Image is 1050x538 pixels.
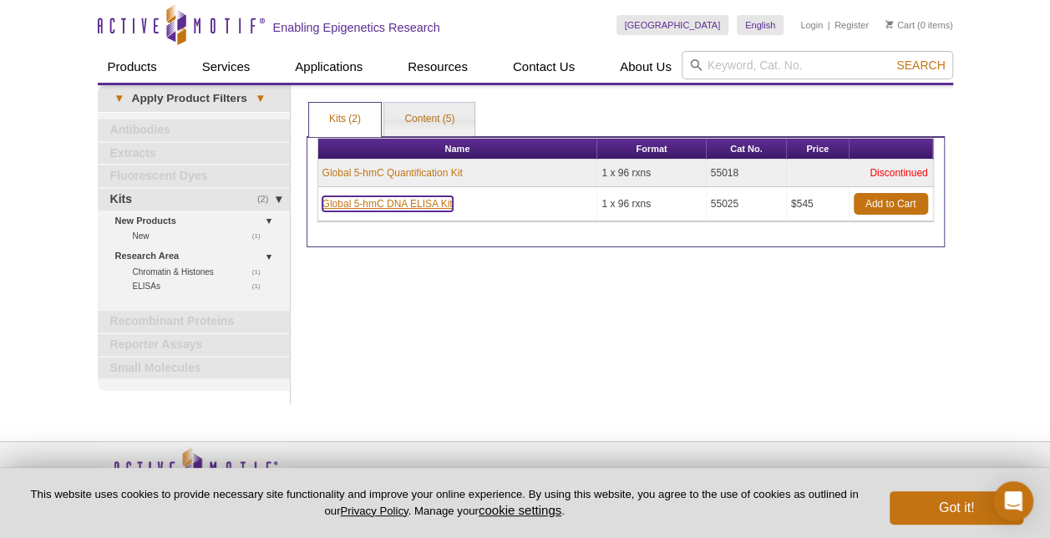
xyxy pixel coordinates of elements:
button: Got it! [890,491,1023,525]
a: Content (5) [384,103,474,136]
td: 55025 [707,187,787,221]
th: Format [597,139,706,160]
a: Resources [398,51,478,83]
span: Search [896,58,945,72]
p: This website uses cookies to provide necessary site functionality and improve your online experie... [27,487,862,519]
th: Cat No. [707,139,787,160]
span: ▾ [106,91,132,106]
a: Privacy Policy [340,505,408,517]
a: Add to Cart [854,193,928,215]
li: (0 items) [885,15,953,35]
span: (1) [252,229,270,243]
span: (1) [252,265,270,279]
span: ▾ [247,91,273,106]
a: About Us [610,51,682,83]
a: Fluorescent Dyes [98,165,290,187]
button: cookie settings [479,503,561,517]
div: Open Intercom Messenger [993,481,1033,521]
a: Research Area [115,247,280,265]
td: 1 x 96 rxns [597,160,706,187]
a: (1)ELISAs [133,279,270,293]
a: Reporter Assays [98,334,290,356]
td: $545 [787,187,850,221]
a: (1)New [133,229,270,243]
input: Keyword, Cat. No. [682,51,953,79]
img: Your Cart [885,20,893,28]
a: Register [834,19,869,31]
span: (2) [257,189,278,211]
a: Global 5-hmC DNA ELISA Kit [322,196,453,211]
a: Products [98,51,167,83]
a: Extracts [98,143,290,165]
a: Global 5-hmC Quantification Kit [322,165,463,180]
a: Small Molecules [98,358,290,379]
a: Cart [885,19,915,31]
span: (1) [252,279,270,293]
th: Name [318,139,598,160]
a: Antibodies [98,119,290,141]
a: New Products [115,212,280,230]
a: English [737,15,784,35]
a: Recombinant Proteins [98,311,290,332]
a: ▾Apply Product Filters▾ [98,85,290,112]
a: Applications [285,51,373,83]
a: Services [192,51,261,83]
h2: Enabling Epigenetics Research [273,20,440,35]
li: | [828,15,830,35]
td: Discontinued [787,160,933,187]
button: Search [891,58,950,73]
a: [GEOGRAPHIC_DATA] [616,15,729,35]
a: Kits (2) [309,103,381,136]
a: (1)Chromatin & Histones [133,265,270,279]
th: Price [787,139,850,160]
td: 1 x 96 rxns [597,187,706,221]
td: 55018 [707,160,787,187]
a: Contact Us [503,51,585,83]
a: (2)Kits [98,189,290,211]
img: Active Motif, [98,442,290,510]
a: Login [800,19,823,31]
